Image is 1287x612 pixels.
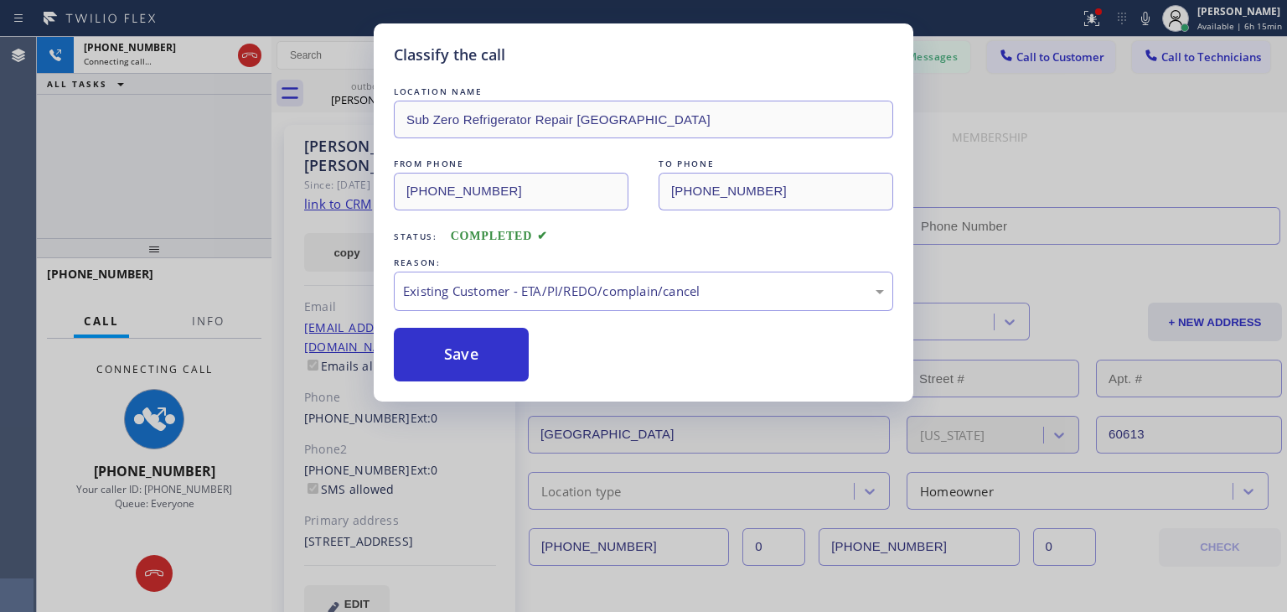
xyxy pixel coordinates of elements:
[659,173,893,210] input: To phone
[659,155,893,173] div: TO PHONE
[451,230,548,242] span: COMPLETED
[394,173,628,210] input: From phone
[403,282,884,301] div: Existing Customer - ETA/PI/REDO/complain/cancel
[394,44,505,66] h5: Classify the call
[394,254,893,272] div: REASON:
[394,328,529,381] button: Save
[394,155,628,173] div: FROM PHONE
[394,83,893,101] div: LOCATION NAME
[394,231,437,242] span: Status:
